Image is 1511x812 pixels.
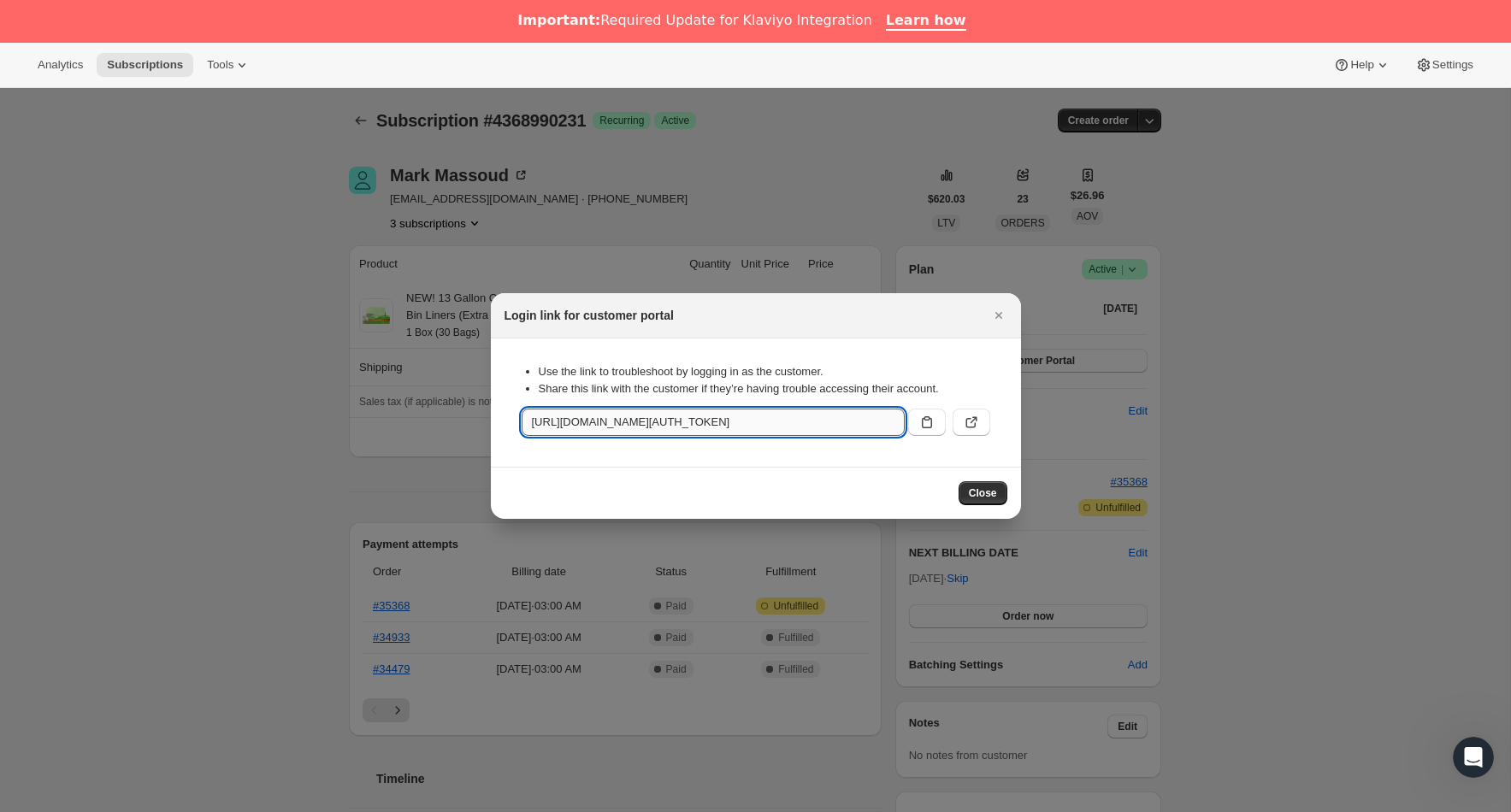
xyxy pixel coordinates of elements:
[207,58,233,72] span: Tools
[505,307,674,324] h2: Login link for customer portal
[38,58,83,72] span: Analytics
[517,12,871,29] div: Required Update for Klaviyo Integration
[987,303,1011,327] button: Close
[886,12,966,31] a: Learn how
[197,53,261,77] button: Tools
[539,363,990,380] li: Use the link to troubleshoot by logging in as the customer.
[107,58,183,72] span: Subscriptions
[517,12,600,28] b: Important:
[1453,737,1494,778] iframe: Intercom live chat
[539,380,990,397] li: Share this link with the customer if they’re having trouble accessing their account.
[969,486,997,500] span: Close
[959,481,1007,505] button: Close
[1432,58,1473,72] span: Settings
[27,53,93,77] button: Analytics
[1405,53,1484,77] button: Settings
[1350,58,1373,72] span: Help
[97,53,193,77] button: Subscriptions
[1323,53,1401,77] button: Help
